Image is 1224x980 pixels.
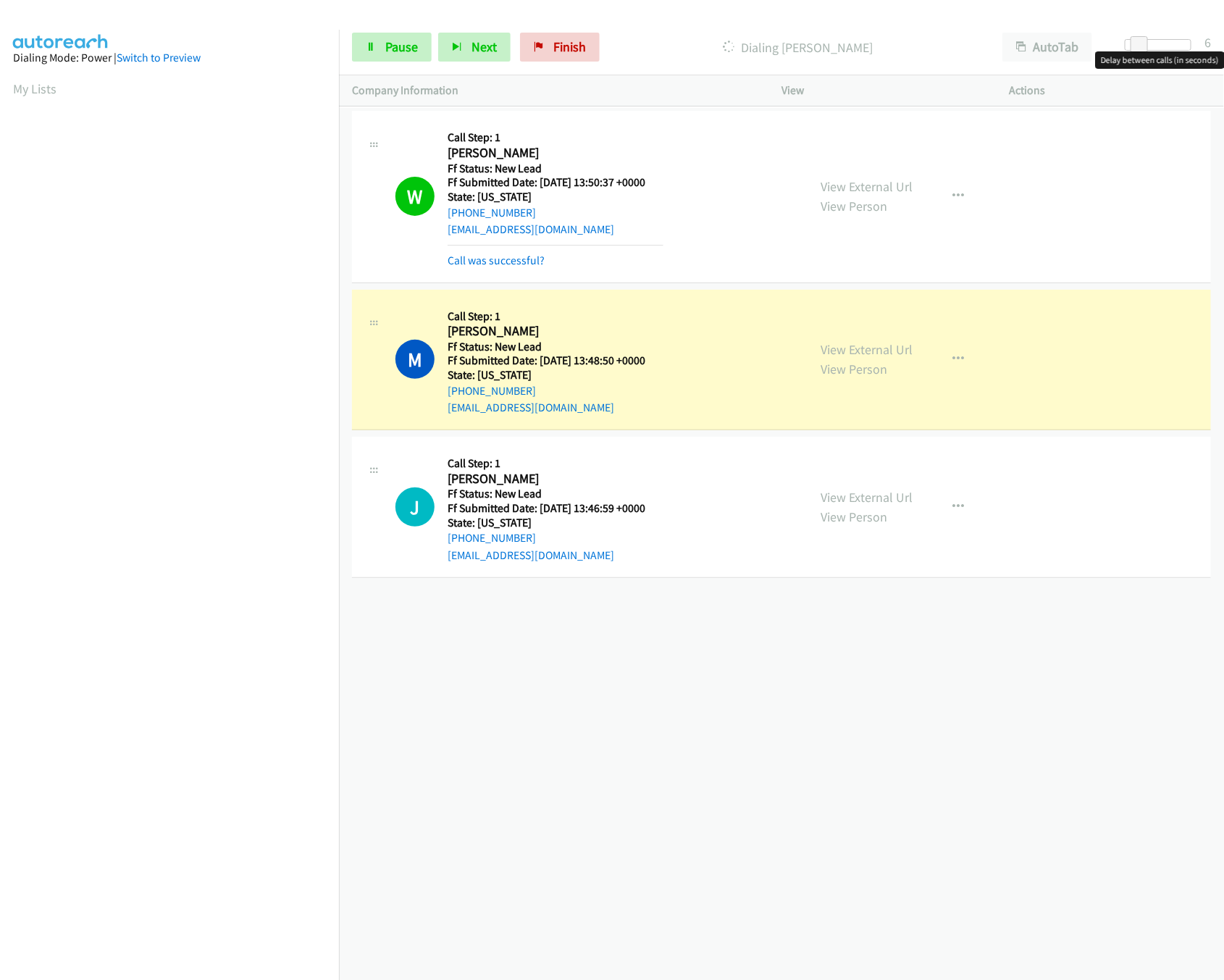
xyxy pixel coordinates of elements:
h5: Call Step: 1 [448,309,663,324]
a: View Person [821,198,887,214]
div: 6 [1204,33,1211,52]
h1: W [395,177,435,216]
h5: Ff Submitted Date: [DATE] 13:48:50 +0000 [448,353,663,368]
h2: [PERSON_NAME] [448,145,663,162]
div: Dialing Mode: Power | [13,49,326,67]
p: View [781,82,984,99]
p: Dialing [PERSON_NAME] [619,38,976,57]
h5: State: [US_STATE] [448,190,663,204]
a: [EMAIL_ADDRESS][DOMAIN_NAME] [448,401,614,414]
a: Pause [352,33,432,62]
a: [EMAIL_ADDRESS][DOMAIN_NAME] [448,548,614,562]
a: My Lists [13,80,56,97]
a: View External Url [821,178,913,195]
iframe: Dialpad [13,112,339,800]
p: Company Information [352,82,755,99]
button: AutoTab [1002,33,1092,62]
p: Actions [1010,82,1212,99]
div: The call is yet to be attempted [395,487,435,527]
h2: [PERSON_NAME] [448,471,663,487]
a: View External Url [821,341,913,358]
a: View Person [821,361,887,377]
h5: Ff Status: New Lead [448,340,663,354]
h5: State: [US_STATE] [448,368,663,382]
h5: Ff Submitted Date: [DATE] 13:50:37 +0000 [448,175,663,190]
h5: Call Step: 1 [448,456,663,471]
button: Next [438,33,511,62]
a: [PHONE_NUMBER] [448,384,536,398]
h5: Call Step: 1 [448,130,663,145]
a: View External Url [821,489,913,506]
a: [PHONE_NUMBER] [448,206,536,219]
h2: [PERSON_NAME] [448,323,663,340]
a: Finish [520,33,600,62]
h5: Ff Submitted Date: [DATE] 13:46:59 +0000 [448,501,663,516]
span: Next [471,38,497,55]
a: View Person [821,508,887,525]
a: [PHONE_NUMBER] [448,531,536,545]
a: [EMAIL_ADDRESS][DOMAIN_NAME] [448,222,614,236]
h5: State: [US_STATE] [448,516,663,530]
span: Finish [553,38,586,55]
a: Switch to Preview [117,51,201,64]
h5: Ff Status: New Lead [448,162,663,176]
h1: J [395,487,435,527]
span: Pause [385,38,418,55]
a: Call was successful? [448,254,545,267]
h1: M [395,340,435,379]
h5: Ff Status: New Lead [448,487,663,501]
